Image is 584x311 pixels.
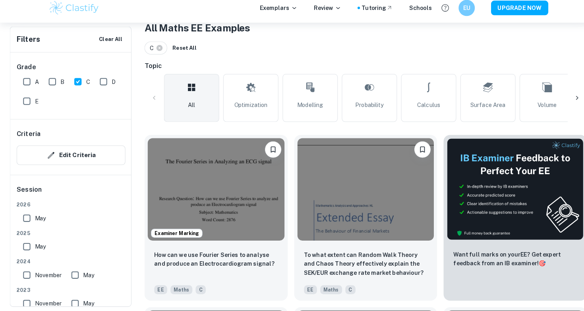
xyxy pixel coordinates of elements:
[95,39,122,51] button: Clear All
[47,6,98,22] img: Clastify logo
[84,82,88,91] span: C
[527,261,534,268] span: 🎯
[59,82,63,91] span: B
[291,105,316,114] span: Modelling
[313,286,335,295] span: Maths
[453,10,462,19] h6: EU
[16,287,123,294] span: 2023
[145,142,278,242] img: Maths EE example thumbnail: How can we use Fourier Series to analyse
[16,133,40,143] h6: Criteria
[16,231,123,239] span: 2025
[184,105,191,114] span: All
[429,8,443,21] button: Help and Feedback
[141,47,164,60] div: C
[348,105,375,114] span: Probability
[338,286,348,295] span: C
[298,252,419,278] p: To what extent can Random Walk Theory and Chaos Theory effectively explain the SEK/EUR exchange r...
[151,286,164,295] span: EE
[16,40,39,51] h6: Filters
[34,244,45,253] span: May
[34,299,60,308] span: November
[526,105,545,114] span: Volume
[81,272,92,280] span: May
[354,10,385,19] a: Tutoring
[408,105,431,114] span: Calculus
[229,105,262,114] span: Optimization
[288,139,428,301] a: BookmarkTo what extent can Random Walk Theory and Chaos Theory effectively explain the SEK/EUR ex...
[81,299,92,308] span: May
[34,216,45,225] span: May
[141,66,574,76] h6: Topic
[298,286,310,295] span: EE
[259,145,275,161] button: Bookmark
[167,48,195,60] button: Reset All
[16,204,123,211] span: 2026
[34,82,38,91] span: A
[406,145,422,161] button: Bookmark
[400,10,423,19] a: Schools
[460,105,495,114] span: Surface Area
[481,7,537,21] button: UPGRADE NOW
[444,251,565,269] p: Want full marks on your EE ? Get expert feedback from an IB examiner!
[147,49,154,58] span: C
[16,188,123,204] h6: Session
[34,272,60,280] span: November
[437,142,571,242] img: Thumbnail
[141,139,282,301] a: Examiner MarkingBookmarkHow can we use Fourier Series to analyse and produce an Electrocardiogram...
[16,68,123,77] h6: Grade
[141,27,574,41] h1: All Maths EE Examples
[148,231,198,239] span: Examiner Marking
[291,142,425,242] img: Maths EE example thumbnail: To what extent can Random Walk Theory an
[191,286,201,295] span: C
[34,101,38,110] span: E
[16,259,123,266] span: 2024
[151,252,272,269] p: How can we use Fourier Series to analyse and produce an Electrocardiogram signal?
[449,6,465,22] button: EU
[109,82,113,91] span: D
[307,10,334,19] p: Review
[167,286,188,295] span: Maths
[434,139,574,301] a: ThumbnailWant full marks on yourEE? Get expert feedback from an IB examiner!
[254,10,291,19] p: Exemplars
[16,149,123,168] button: Edit Criteria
